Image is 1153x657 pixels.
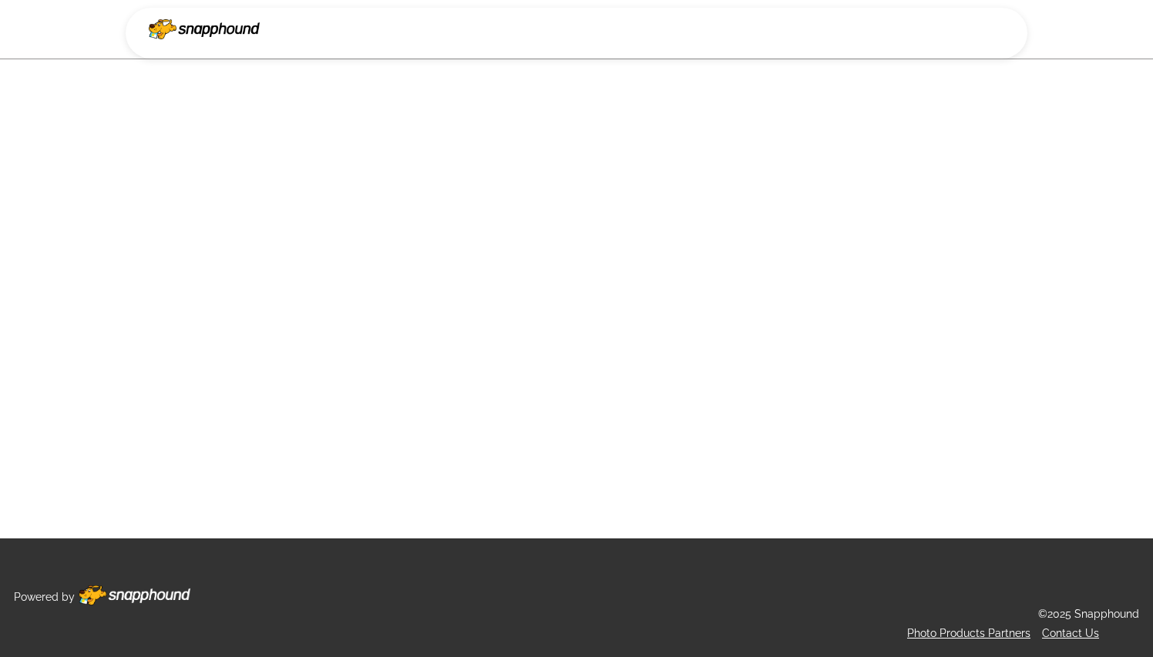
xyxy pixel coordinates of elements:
[14,588,75,607] p: Powered by
[1042,627,1099,639] a: Contact Us
[149,19,260,39] img: Snapphound Logo
[79,585,190,605] img: Footer
[907,627,1030,639] a: Photo Products Partners
[1038,605,1139,624] p: ©2025 Snapphound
